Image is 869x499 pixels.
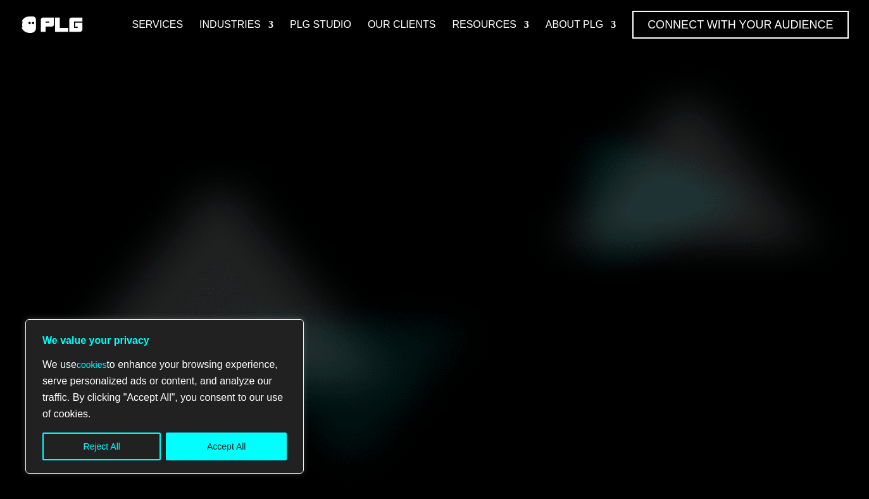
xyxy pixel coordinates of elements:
[290,11,351,39] a: PLG Studio
[42,357,287,422] p: We use to enhance your browsing experience, serve personalized ads or content, and analyze our tr...
[25,319,304,474] div: We value your privacy
[42,332,287,349] p: We value your privacy
[166,433,287,460] button: Accept All
[546,11,616,39] a: About PLG
[199,11,273,39] a: Industries
[132,11,183,39] a: Services
[77,360,106,370] a: cookies
[632,11,848,39] a: Connect with Your Audience
[42,433,161,460] button: Reject All
[368,11,436,39] a: Our Clients
[452,11,528,39] a: Resources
